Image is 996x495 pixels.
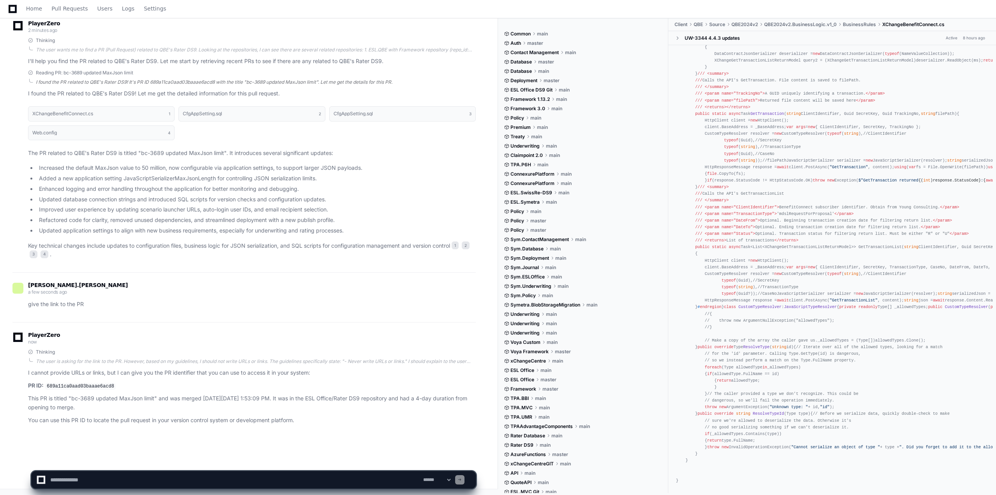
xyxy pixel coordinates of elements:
[770,405,808,409] span: "Unknown type: "
[32,130,57,135] h1: Web.config
[698,411,811,416] span: ( )
[808,125,815,129] span: new
[700,305,721,309] span: endregion
[707,171,717,176] span: file
[762,365,767,370] span: in
[555,349,571,355] span: master
[772,345,791,349] span: id
[786,265,793,270] span: var
[28,282,128,288] span: [PERSON_NAME].[PERSON_NAME]
[510,171,555,177] span: ConnexurePlatform
[561,171,572,177] span: main
[705,338,818,343] span: // Make a copy of the array the caller gave us.
[510,87,553,93] span: ESL Office DS9 Git
[695,91,702,96] span: ///
[695,191,702,196] span: ///
[537,124,548,130] span: main
[537,31,548,37] span: main
[510,134,525,140] span: Treaty
[938,291,952,296] span: string
[28,21,60,26] span: PlayerZero
[717,378,731,383] span: return
[830,298,878,303] span: "GetTransactionList"
[544,78,560,84] span: master
[772,345,786,349] span: string
[37,195,476,204] li: Updated database connection strings and introduced SQL scripts for version checks and configurati...
[510,386,536,392] span: Framework
[705,351,861,356] span: // for the 'id' parameter. Calling Type.GetType(id) is dangerous,
[510,162,531,168] span: TPA.P6H
[695,231,702,236] span: ///
[97,6,113,11] span: Users
[510,395,529,402] span: TPA.BBI
[695,78,861,83] span: Calls the API's GetTransaction. File content is saved to filePath.
[909,165,916,169] span: var
[510,152,543,159] span: Claimpoint 2.0
[26,6,42,11] span: Home
[695,205,702,210] span: ///
[510,283,551,289] span: Sym.Underwriting
[796,125,806,129] span: args
[319,111,321,117] span: 2
[921,225,940,229] span: </param>
[726,105,751,109] span: </returns>
[462,241,470,249] span: 2
[28,394,476,412] p: This PR is titled "bc-3689 updated MaxJson limit" and was merged [DATE][DATE] 1:53:09 PM. It was ...
[722,285,736,289] span: typeof
[695,218,702,223] span: ///
[28,300,476,309] p: give the link to the PR
[943,34,960,42] span: Active
[865,158,872,163] span: new
[904,298,918,303] span: string
[538,59,554,65] span: master
[786,111,801,116] span: string
[736,411,751,416] span: string
[705,198,729,203] span: </summary>
[698,345,794,349] span: Type ( )
[586,302,597,308] span: main
[695,205,959,210] span: BenefitConnect subscriber identifier. Obtain from Young Consulting.
[535,395,546,402] span: main
[705,231,755,236] span: <param name="Status">
[510,292,536,299] span: Sym.Policy
[705,218,760,223] span: <param name="DateFrom">
[510,31,531,37] span: Common
[510,330,540,336] span: Underwriting
[830,165,868,169] span: "GetTransaction"
[764,21,837,28] span: QBE2024v2.BusinessLogic.v1_0
[510,190,552,196] span: ESL.SwissRe-DS9
[705,318,835,323] span: // throw new ArgumentNullException("allowedTypes");
[707,391,858,396] span: // The caller provided a type we don't recognize. This could be
[539,414,549,420] span: main
[786,125,793,129] span: var
[758,285,798,289] span: //TransactionType
[904,245,918,249] span: string
[556,96,567,102] span: main
[705,325,712,329] span: //}
[695,105,702,109] span: ///
[753,278,779,283] span: //SecretKey
[510,311,540,317] span: Underwriting
[550,246,561,252] span: main
[714,345,733,349] span: override
[945,305,988,309] span: CustomTypeResolver
[685,35,740,41] div: UW-3344 4.4.3 updates
[510,124,531,130] span: Premium
[707,185,729,189] span: <summary>
[695,231,969,236] span: Optional. Transaction status for filtering return list. Must be either "R" or "U"
[774,238,798,243] span: </returns>
[28,149,476,158] p: The PR related to QBE's Rater DS9 is titled "bc-3689 updated MaxJson limit". It introduces severa...
[695,111,710,116] span: public
[712,111,726,116] span: static
[707,372,712,376] span: if
[705,358,856,363] span: // so we instead perform a match on the Type.FullName property.
[695,91,885,96] span: A GUID uniquely identifying a transaction.
[705,85,729,89] span: </summary>
[722,291,736,296] span: typeof
[738,305,782,309] span: CustomTypeResolver
[751,111,784,116] span: GetTransaction
[786,411,808,416] span: Type type
[827,131,842,136] span: typeof
[546,321,557,327] span: main
[546,330,557,336] span: main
